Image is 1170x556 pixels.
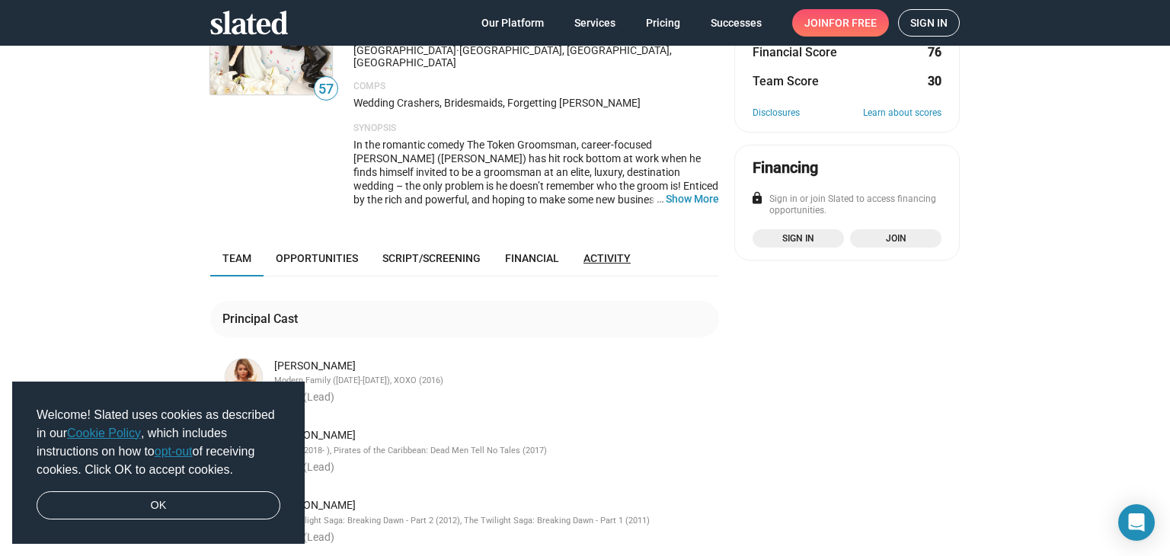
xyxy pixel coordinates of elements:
[698,9,774,37] a: Successes
[753,229,844,248] a: Sign in
[753,158,818,178] div: Financing
[37,491,280,520] a: dismiss cookie message
[481,9,544,37] span: Our Platform
[67,427,141,439] a: Cookie Policy
[574,9,615,37] span: Services
[792,9,889,37] a: Joinfor free
[210,240,264,276] a: Team
[382,252,481,264] span: Script/Screening
[274,446,716,457] div: Titans (2018- ), Pirates of the Caribbean: Dead Men Tell No Tales (2017)
[583,252,631,264] span: Activity
[571,240,643,276] a: Activity
[274,375,716,387] div: Modern Family ([DATE]-[DATE]), XOXO (2016)
[12,382,305,545] div: cookieconsent
[370,240,493,276] a: Script/Screening
[646,9,680,37] span: Pricing
[927,44,941,60] dd: 76
[274,428,716,443] div: [PERSON_NAME]
[353,123,719,135] p: Synopsis
[225,359,262,395] img: Sarah Hyland
[276,252,358,264] span: Opportunities
[650,192,666,206] span: …
[562,9,628,37] a: Services
[315,79,337,100] span: 57
[353,96,719,110] p: Wedding Crashers, Bridesmaids, Forgetting [PERSON_NAME]
[264,240,370,276] a: Opportunities
[303,391,334,403] span: (Lead)
[829,9,877,37] span: for free
[850,229,941,248] a: Join
[859,231,932,246] span: Join
[711,9,762,37] span: Successes
[222,252,251,264] span: Team
[274,498,716,513] div: [PERSON_NAME]
[353,139,718,260] span: In the romantic comedy The Token Groomsman, career-focused [PERSON_NAME] ([PERSON_NAME]) has hit ...
[274,516,716,527] div: The Twilight Saga: Breaking Dawn - Part 2 (2012), The Twilight Saga: Breaking Dawn - Part 1 (2011)
[493,240,571,276] a: Financial
[222,311,304,327] div: Principal Cast
[353,44,672,69] span: [GEOGRAPHIC_DATA], [GEOGRAPHIC_DATA], [GEOGRAPHIC_DATA]
[927,73,941,89] dd: 30
[353,81,719,93] p: Comps
[37,406,280,479] span: Welcome! Slated uses cookies as described in our , which includes instructions on how to of recei...
[804,9,877,37] span: Join
[753,44,837,60] dt: Financial Score
[750,191,764,205] mat-icon: lock
[469,9,556,37] a: Our Platform
[456,44,459,56] span: ·
[753,73,819,89] dt: Team Score
[666,192,719,206] button: …Show More
[898,9,960,37] a: Sign in
[303,531,334,543] span: (Lead)
[274,359,716,373] div: [PERSON_NAME]
[910,10,948,36] span: Sign in
[505,252,559,264] span: Financial
[753,107,800,120] a: Disclosures
[1118,504,1155,541] div: Open Intercom Messenger
[762,231,835,246] span: Sign in
[863,107,941,120] a: Learn about scores
[155,445,193,458] a: opt-out
[634,9,692,37] a: Pricing
[753,193,941,218] div: Sign in or join Slated to access financing opportunities.
[303,461,334,473] span: (Lead)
